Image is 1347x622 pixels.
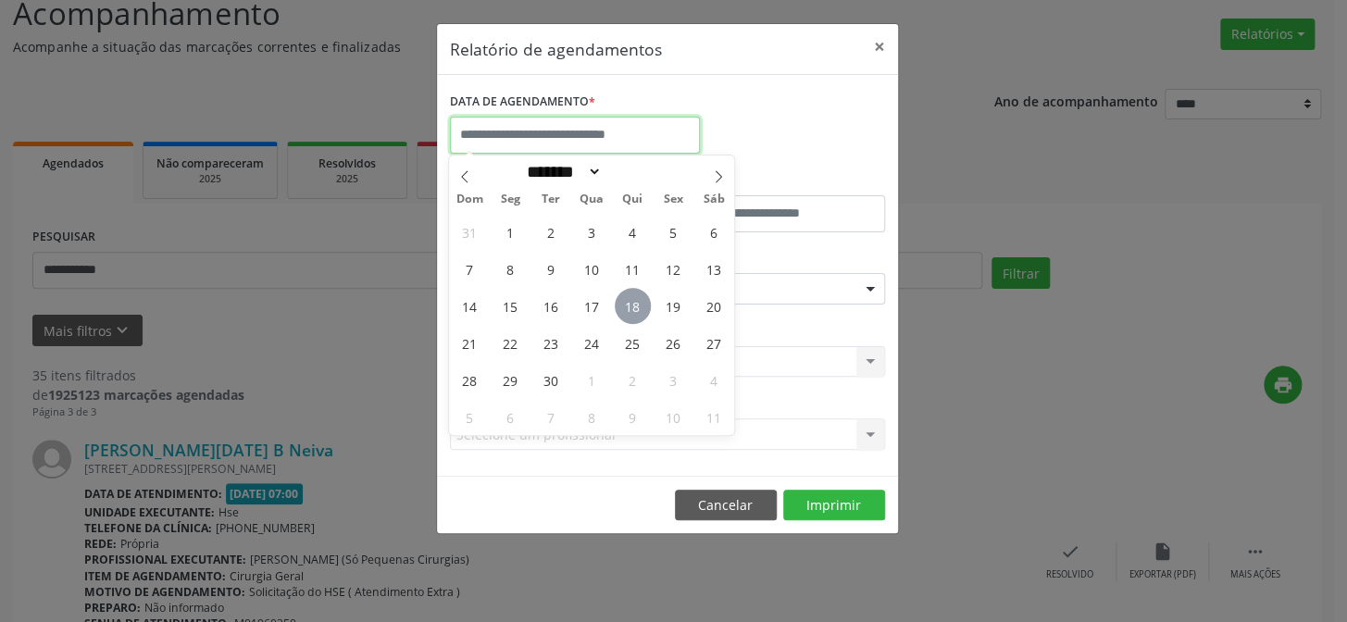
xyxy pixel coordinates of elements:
[602,162,663,181] input: Year
[530,193,571,205] span: Ter
[452,214,488,250] span: Agosto 31, 2025
[452,288,488,324] span: Setembro 14, 2025
[615,325,651,361] span: Setembro 25, 2025
[693,193,734,205] span: Sáb
[533,288,569,324] span: Setembro 16, 2025
[695,362,731,398] span: Outubro 4, 2025
[615,399,651,435] span: Outubro 9, 2025
[615,251,651,287] span: Setembro 11, 2025
[493,362,529,398] span: Setembro 29, 2025
[675,490,777,521] button: Cancelar
[449,193,490,205] span: Dom
[452,362,488,398] span: Setembro 28, 2025
[452,251,488,287] span: Setembro 7, 2025
[655,325,691,361] span: Setembro 26, 2025
[655,288,691,324] span: Setembro 19, 2025
[574,214,610,250] span: Setembro 3, 2025
[574,251,610,287] span: Setembro 10, 2025
[695,288,731,324] span: Setembro 20, 2025
[655,214,691,250] span: Setembro 5, 2025
[493,325,529,361] span: Setembro 22, 2025
[655,362,691,398] span: Outubro 3, 2025
[493,214,529,250] span: Setembro 1, 2025
[452,325,488,361] span: Setembro 21, 2025
[520,162,602,181] select: Month
[533,362,569,398] span: Setembro 30, 2025
[533,251,569,287] span: Setembro 9, 2025
[861,24,898,69] button: Close
[695,399,731,435] span: Outubro 11, 2025
[615,214,651,250] span: Setembro 4, 2025
[452,399,488,435] span: Outubro 5, 2025
[695,325,731,361] span: Setembro 27, 2025
[655,251,691,287] span: Setembro 12, 2025
[450,88,595,117] label: DATA DE AGENDAMENTO
[615,362,651,398] span: Outubro 2, 2025
[695,251,731,287] span: Setembro 13, 2025
[672,167,885,195] label: ATÉ
[695,214,731,250] span: Setembro 6, 2025
[533,399,569,435] span: Outubro 7, 2025
[615,288,651,324] span: Setembro 18, 2025
[783,490,885,521] button: Imprimir
[571,193,612,205] span: Qua
[493,288,529,324] span: Setembro 15, 2025
[653,193,693,205] span: Sex
[574,362,610,398] span: Outubro 1, 2025
[493,251,529,287] span: Setembro 8, 2025
[574,325,610,361] span: Setembro 24, 2025
[574,399,610,435] span: Outubro 8, 2025
[533,214,569,250] span: Setembro 2, 2025
[612,193,653,205] span: Qui
[493,399,529,435] span: Outubro 6, 2025
[655,399,691,435] span: Outubro 10, 2025
[490,193,530,205] span: Seg
[450,37,662,61] h5: Relatório de agendamentos
[574,288,610,324] span: Setembro 17, 2025
[533,325,569,361] span: Setembro 23, 2025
